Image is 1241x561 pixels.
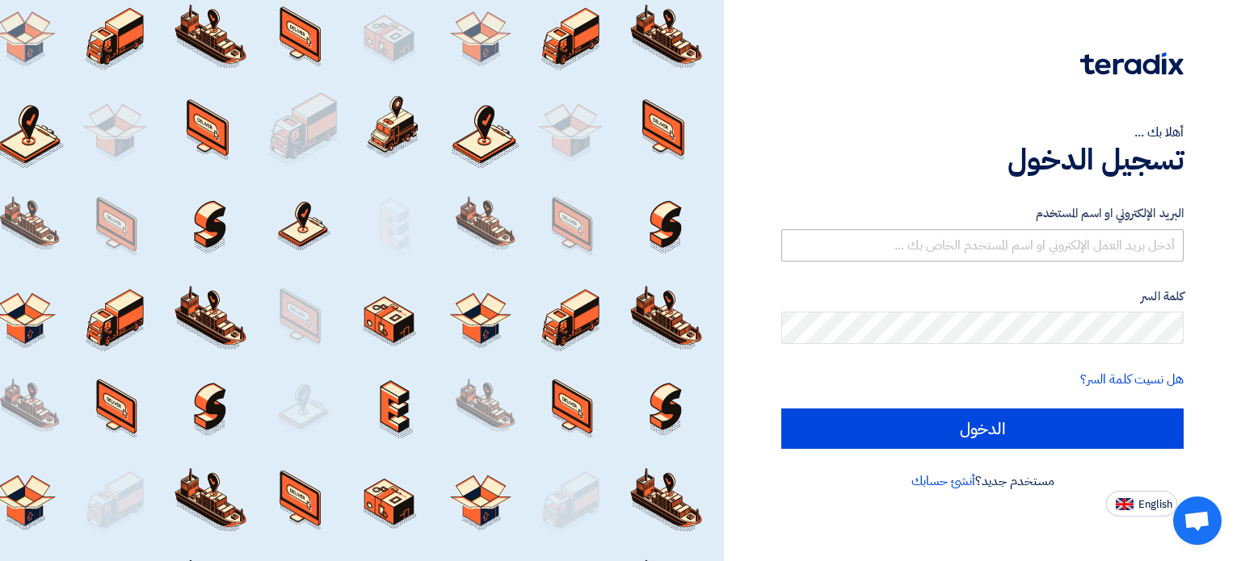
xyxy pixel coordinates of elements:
a: أنشئ حسابك [911,471,975,491]
label: كلمة السر [781,287,1184,306]
img: Teradix logo [1080,52,1184,75]
img: en-US.png [1116,498,1134,510]
a: هل نسيت كلمة السر؟ [1080,370,1184,389]
input: الدخول [781,408,1184,449]
div: مستخدم جديد؟ [781,471,1184,491]
label: البريد الإلكتروني او اسم المستخدم [781,204,1184,223]
button: English [1106,491,1177,517]
div: Open chat [1173,496,1222,545]
input: أدخل بريد العمل الإلكتروني او اسم المستخدم الخاص بك ... [781,229,1184,262]
h1: تسجيل الدخول [781,142,1184,178]
span: English [1138,499,1172,510]
div: أهلا بك ... [781,123,1184,142]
